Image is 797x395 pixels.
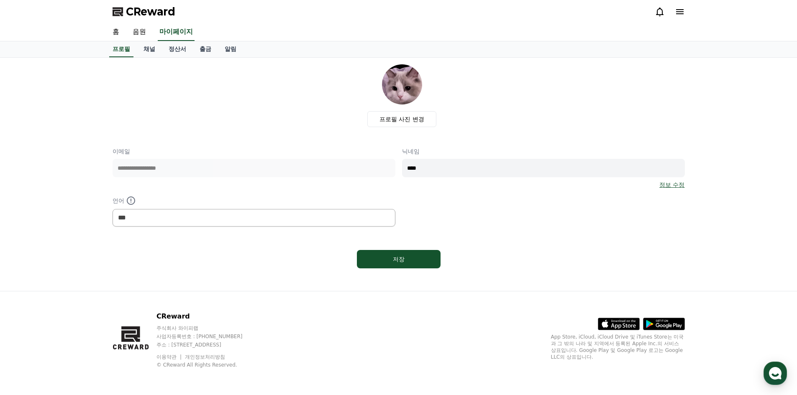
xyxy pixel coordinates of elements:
[126,5,175,18] span: CReward
[374,255,424,263] div: 저장
[113,147,395,155] p: 이메일
[193,41,218,57] a: 출금
[77,278,87,285] span: 대화
[551,334,685,360] p: App Store, iCloud, iCloud Drive 및 iTunes Store는 미국과 그 밖의 나라 및 지역에서 등록된 Apple Inc.의 서비스 상표입니다. Goo...
[367,111,436,127] label: 프로필 사진 변경
[156,311,259,321] p: CReward
[162,41,193,57] a: 정산서
[659,181,684,189] a: 정보 수정
[158,23,195,41] a: 마이페이지
[55,265,108,286] a: 대화
[357,250,441,268] button: 저장
[402,147,685,155] p: 닉네임
[156,354,183,360] a: 이용약관
[109,41,133,57] a: 프로필
[26,278,31,284] span: 홈
[126,23,153,41] a: 음원
[156,341,259,348] p: 주소 : [STREET_ADDRESS]
[156,362,259,368] p: © CReward All Rights Reserved.
[113,196,395,206] p: 언어
[156,325,259,331] p: 주식회사 와이피랩
[106,23,126,41] a: 홈
[156,333,259,340] p: 사업자등록번호 : [PHONE_NUMBER]
[3,265,55,286] a: 홈
[137,41,162,57] a: 채널
[382,64,422,104] img: profile_image
[185,354,225,360] a: 개인정보처리방침
[129,278,139,284] span: 설정
[113,5,175,18] a: CReward
[108,265,161,286] a: 설정
[218,41,243,57] a: 알림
